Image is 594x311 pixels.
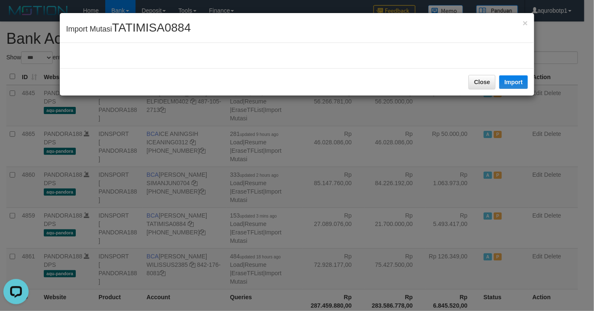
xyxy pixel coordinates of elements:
[523,18,528,28] span: ×
[469,75,495,89] button: Close
[3,3,29,29] button: Open LiveChat chat widget
[66,25,191,33] span: Import Mutasi
[523,19,528,27] button: Close
[499,75,528,89] button: Import
[112,21,191,34] span: TATIMISA0884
